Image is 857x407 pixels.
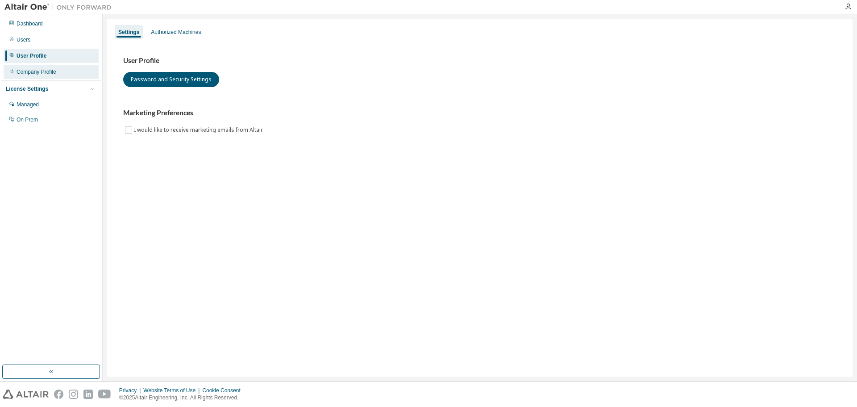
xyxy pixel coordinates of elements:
div: Settings [118,29,139,36]
img: Altair One [4,3,116,12]
div: Website Terms of Use [143,387,202,394]
img: altair_logo.svg [3,390,49,399]
div: User Profile [17,52,46,59]
div: Users [17,36,30,43]
div: Company Profile [17,68,56,76]
label: I would like to receive marketing emails from Altair [134,125,265,135]
h3: Marketing Preferences [123,109,836,117]
div: Cookie Consent [202,387,245,394]
div: Privacy [119,387,143,394]
img: facebook.svg [54,390,63,399]
img: instagram.svg [69,390,78,399]
div: Dashboard [17,20,43,27]
div: On Prem [17,116,38,123]
div: Managed [17,101,39,108]
img: linkedin.svg [83,390,93,399]
img: youtube.svg [98,390,111,399]
div: License Settings [6,85,48,92]
div: Authorized Machines [151,29,201,36]
h3: User Profile [123,56,836,65]
p: © 2025 Altair Engineering, Inc. All Rights Reserved. [119,394,246,402]
button: Password and Security Settings [123,72,219,87]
